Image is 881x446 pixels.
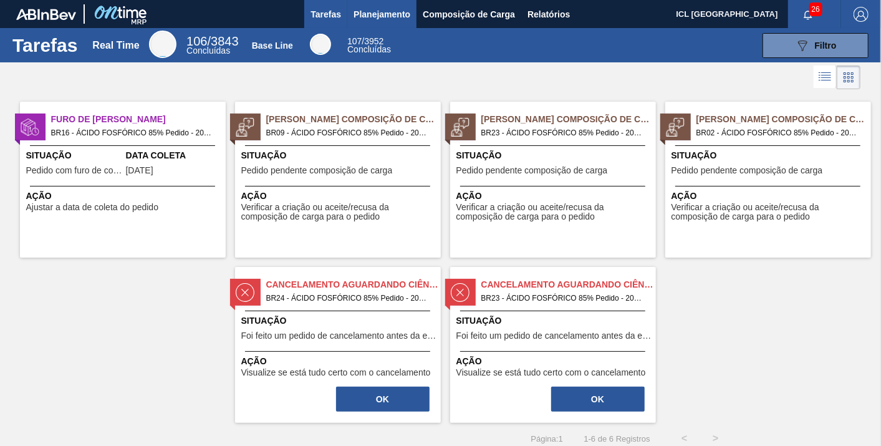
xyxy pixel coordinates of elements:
img: status [666,118,685,137]
span: Concluídas [186,46,230,56]
div: Real Time [92,40,139,51]
img: TNhmsLtSVTkK8tSr43FrP2fwEKptu5GPRR3wAAAABJRU5ErkJggg== [16,9,76,20]
div: Real Time [149,31,176,58]
span: Situação [26,149,123,162]
span: Ação [241,190,438,203]
span: Planejamento [354,7,410,22]
span: BR02 - ÁCIDO FOSFÓRICO 85% Pedido - 2045205 [696,126,861,140]
span: Visualize se está tudo certo com o cancelamento [241,368,431,377]
h1: Tarefas [12,38,78,52]
span: Cancelamento aguardando ciência [266,278,441,291]
span: BR24 - ÁCIDO FOSFÓRICO 85% Pedido - 2031620 [266,291,431,305]
img: status [236,283,254,302]
span: Data Coleta [126,149,223,162]
button: OK [551,387,645,412]
img: status [451,118,469,137]
span: Ajustar a data de coleta do pedido [26,203,159,212]
span: Pedido pendente composição de carga [672,166,823,175]
span: Composição de Carga [423,7,515,22]
span: Cancelamento aguardando ciência [481,278,656,291]
span: Ação [456,355,653,368]
img: Logout [854,7,869,22]
span: Verificar a criação ou aceite/recusa da composição de carga para o pedido [456,203,653,222]
span: Ação [26,190,223,203]
span: BR16 - ÁCIDO FOSFÓRICO 85% Pedido - 2031614 [51,126,216,140]
span: Situação [672,149,868,162]
div: Completar tarefa: 30348920 [335,385,431,413]
span: Furo de Coleta [51,113,226,126]
span: Foi feito um pedido de cancelamento antes da etapa de aguardando faturamento [241,331,438,341]
span: BR23 - ÁCIDO FOSFÓRICO 85% Pedido - 2045204 [481,126,646,140]
div: Base Line [310,34,331,55]
span: Concluídas [347,44,391,54]
span: BR09 - ÁCIDO FOSFÓRICO 85% Pedido - 2045201 [266,126,431,140]
span: Pedido Aguardando Composição de Carga [696,113,871,126]
div: Base Line [347,37,391,54]
div: Visão em Lista [814,65,837,89]
img: status [451,283,469,302]
span: Visualize se está tudo certo com o cancelamento [456,368,646,377]
span: Situação [241,314,438,327]
span: Filtro [815,41,837,51]
span: Pedido com furo de coleta [26,166,123,175]
span: Situação [456,149,653,162]
span: Verificar a criação ou aceite/recusa da composição de carga para o pedido [672,203,868,222]
span: Situação [241,149,438,162]
span: 1 - 6 de 6 Registros [582,434,650,444]
span: BR23 - ÁCIDO FOSFÓRICO 85% Pedido - 2031615 [481,291,646,305]
span: Pedido pendente composição de carga [241,166,393,175]
span: 107 [347,36,362,46]
span: 106 [186,34,207,48]
span: / 3843 [186,34,238,48]
div: Completar tarefa: 30350971 [550,385,646,413]
img: status [21,118,39,137]
span: Ação [672,190,868,203]
div: Visão em Cards [837,65,860,89]
span: / 3952 [347,36,383,46]
span: Tarefas [311,7,341,22]
div: Base Line [252,41,293,51]
span: Pedido Aguardando Composição de Carga [266,113,441,126]
button: OK [336,387,430,412]
span: Situação [456,314,653,327]
div: Real Time [186,36,238,55]
span: Verificar a criação ou aceite/recusa da composição de carga para o pedido [241,203,438,222]
span: Foi feito um pedido de cancelamento antes da etapa de aguardando faturamento [456,331,653,341]
span: Ação [456,190,653,203]
span: Página : 1 [531,434,563,444]
img: status [236,118,254,137]
span: Pedido pendente composição de carga [456,166,608,175]
button: Notificações [788,6,828,23]
span: 03/10/2025 [126,166,153,175]
span: Ação [241,355,438,368]
span: Pedido Aguardando Composição de Carga [481,113,656,126]
span: Relatórios [527,7,570,22]
span: 26 [809,2,822,16]
button: Filtro [763,33,869,58]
